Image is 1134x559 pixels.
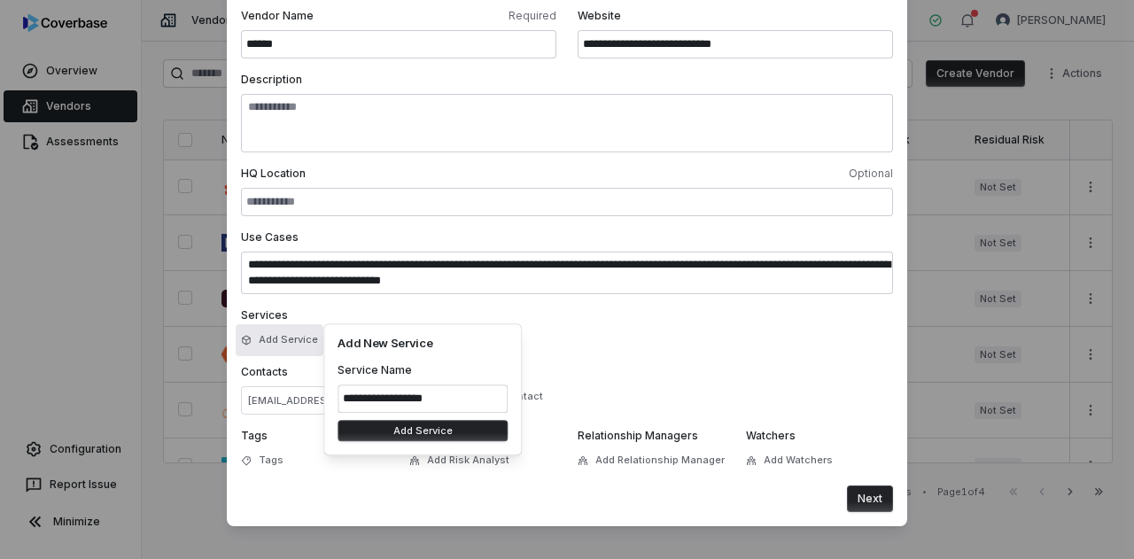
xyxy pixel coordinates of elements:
label: Service Name [338,363,508,377]
h4: Add New Service [338,338,508,349]
span: Add Relationship Manager [595,454,725,467]
span: Watchers [746,429,796,442]
span: Add Risk Analyst [427,454,509,467]
span: Contacts [241,365,288,378]
button: Add Watchers [741,445,838,477]
button: Add Service [236,324,323,356]
span: Services [241,308,288,322]
span: Website [578,9,893,23]
span: Vendor Name [241,9,395,23]
span: Relationship Managers [578,429,698,442]
span: Optional [571,167,893,181]
span: Tags [241,429,268,442]
span: HQ Location [241,167,563,181]
button: Next [847,485,893,512]
span: Required [402,9,556,23]
span: Tags [259,454,283,467]
button: Add Service [338,420,508,441]
span: Description [241,73,302,86]
span: [EMAIL_ADDRESS][DOMAIN_NAME] [248,393,423,408]
span: Use Cases [241,230,299,244]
